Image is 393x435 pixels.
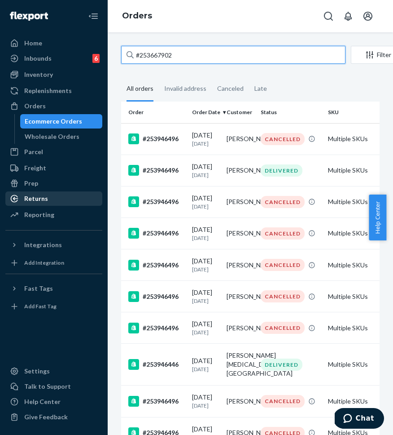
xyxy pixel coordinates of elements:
[24,210,54,219] div: Reporting
[24,102,46,111] div: Orders
[223,312,258,344] td: [PERSON_NAME]
[24,164,46,173] div: Freight
[192,131,219,147] div: [DATE]
[192,288,219,305] div: [DATE]
[261,227,305,240] div: CANCELLED
[5,208,102,222] a: Reporting
[5,36,102,50] a: Home
[261,359,302,371] div: DELIVERED
[227,108,254,116] div: Customer
[192,171,219,179] p: [DATE]
[24,70,53,79] div: Inventory
[84,7,102,25] button: Close Navigation
[261,196,305,208] div: CANCELLED
[24,397,61,406] div: Help Center
[261,290,305,302] div: CANCELLED
[5,191,102,206] a: Returns
[5,395,102,409] a: Help Center
[5,176,102,191] a: Prep
[25,132,79,141] div: Wholesale Orders
[261,164,302,177] div: DELIVERED
[192,266,219,273] p: [DATE]
[5,84,102,98] a: Replenishments
[5,145,102,159] a: Parcel
[192,328,219,336] p: [DATE]
[127,77,153,102] div: All orders
[369,195,386,240] button: Help Center
[128,196,185,207] div: #253946496
[223,281,258,312] td: [PERSON_NAME]
[223,249,258,281] td: [PERSON_NAME]
[192,365,219,373] p: [DATE]
[128,228,185,239] div: #253946496
[128,359,185,370] div: #253946446
[192,194,219,210] div: [DATE]
[192,234,219,242] p: [DATE]
[24,86,72,95] div: Replenishments
[192,225,219,242] div: [DATE]
[339,7,357,25] button: Open notifications
[128,323,185,333] div: #253946496
[20,114,103,129] a: Ecommerce Orders
[5,238,102,252] button: Integrations
[261,259,305,271] div: CANCELLED
[223,386,258,417] td: [PERSON_NAME]
[192,257,219,273] div: [DATE]
[261,322,305,334] div: CANCELLED
[5,256,102,270] a: Add Integration
[223,123,258,155] td: [PERSON_NAME]
[223,155,258,186] td: [PERSON_NAME]
[188,102,223,123] th: Order Date
[5,299,102,314] a: Add Fast Tag
[319,7,337,25] button: Open Search Box
[128,260,185,271] div: #253946496
[24,240,62,249] div: Integrations
[25,117,82,126] div: Ecommerce Orders
[121,46,345,64] input: Search orders
[5,410,102,424] button: Give Feedback
[20,129,103,144] a: Wholesale Orders
[261,133,305,145] div: CANCELLED
[192,297,219,305] p: [DATE]
[121,102,188,123] th: Order
[5,281,102,296] button: Fast Tags
[24,284,53,293] div: Fast Tags
[128,165,185,176] div: #253946496
[122,11,152,21] a: Orders
[217,77,244,100] div: Canceled
[192,140,219,147] p: [DATE]
[223,344,258,386] td: [PERSON_NAME][MEDICAL_DATA]-[GEOGRAPHIC_DATA]
[5,379,102,394] button: Talk to Support
[128,291,185,302] div: #253946496
[5,161,102,175] a: Freight
[257,102,324,123] th: Status
[192,320,219,336] div: [DATE]
[192,402,219,409] p: [DATE]
[10,12,48,21] img: Flexport logo
[24,39,42,48] div: Home
[223,217,258,249] td: [PERSON_NAME]
[192,162,219,179] div: [DATE]
[5,51,102,66] a: Inbounds6
[192,393,219,409] div: [DATE]
[192,203,219,210] p: [DATE]
[192,356,219,373] div: [DATE]
[164,77,206,100] div: Invalid address
[5,67,102,82] a: Inventory
[24,413,68,422] div: Give Feedback
[335,408,384,431] iframe: Opens a widget where you can chat to one of our agents
[5,99,102,113] a: Orders
[223,186,258,217] td: [PERSON_NAME]
[5,364,102,378] a: Settings
[24,179,38,188] div: Prep
[128,396,185,407] div: #253946496
[128,133,185,144] div: #253946496
[261,395,305,407] div: CANCELLED
[359,7,377,25] button: Open account menu
[24,382,71,391] div: Talk to Support
[24,147,43,156] div: Parcel
[24,259,64,266] div: Add Integration
[24,302,57,310] div: Add Fast Tag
